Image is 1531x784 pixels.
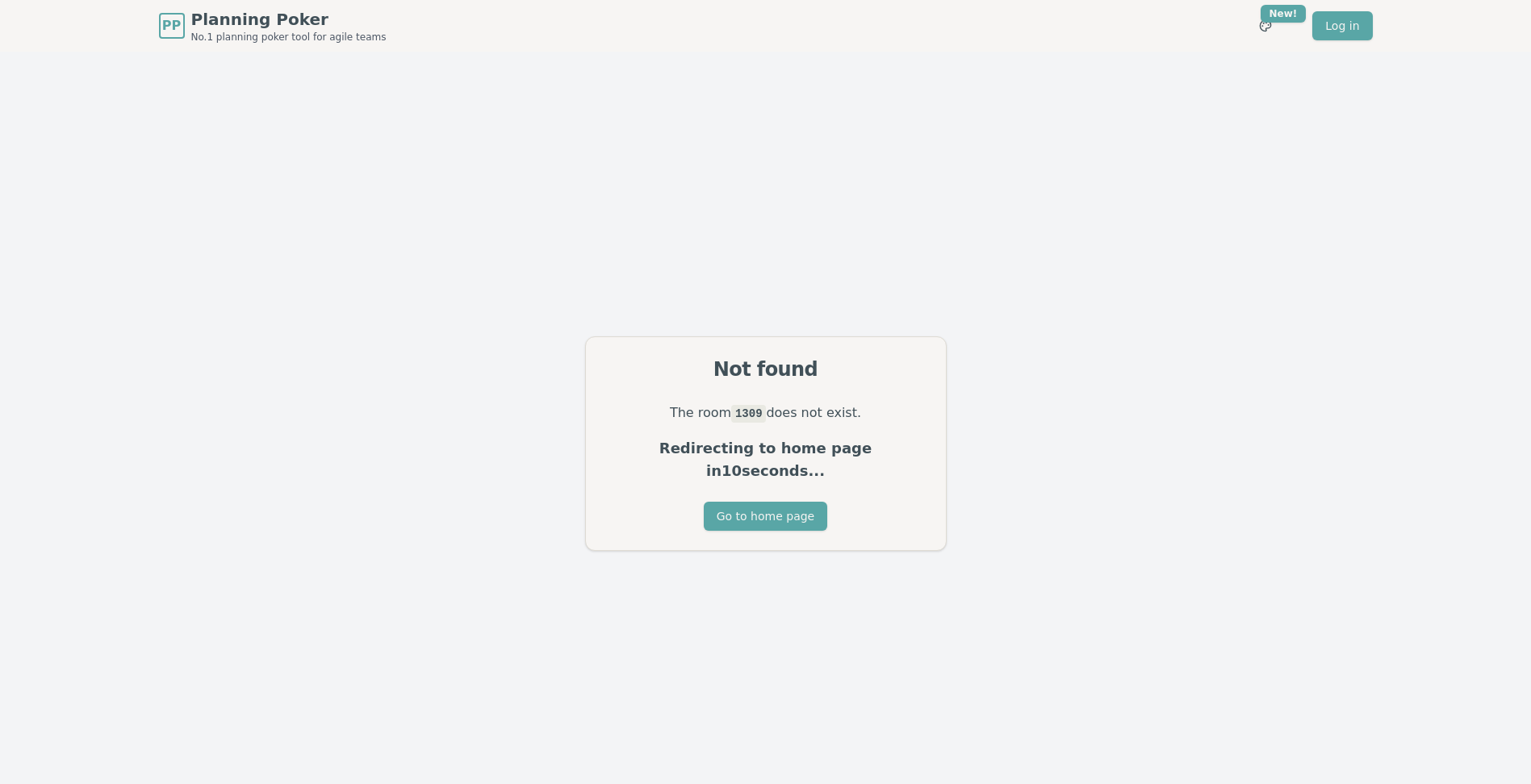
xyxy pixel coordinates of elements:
button: Go to home page [704,502,827,531]
span: Planning Poker [191,8,387,31]
a: Log in [1312,11,1372,40]
div: New! [1261,5,1307,23]
code: 1309 [731,405,766,423]
span: PP [162,16,181,35]
p: The room does not exist. [605,402,927,424]
div: Not found [605,357,927,382]
button: New! [1251,11,1280,40]
span: No.1 planning poker tool for agile teams [191,31,387,44]
a: PPPlanning PokerNo.1 planning poker tool for agile teams [159,8,387,44]
p: Redirecting to home page in 10 seconds... [605,437,927,482]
